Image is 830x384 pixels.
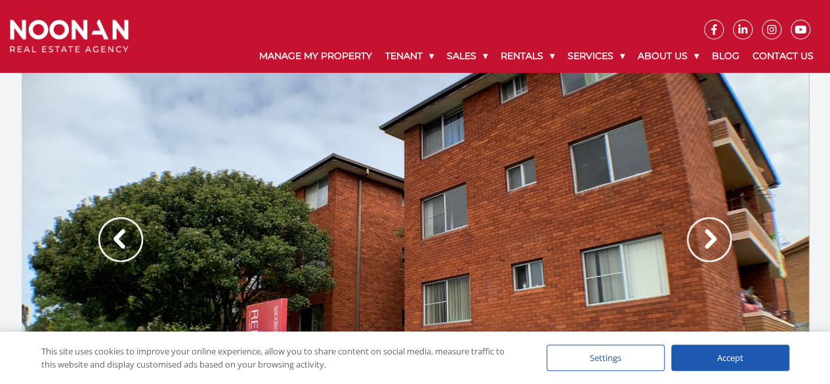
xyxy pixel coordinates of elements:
[547,345,665,371] div: Settings
[746,39,820,73] a: Contact Us
[631,39,705,73] a: About Us
[41,345,520,371] div: This site uses cookies to improve your online experience, allow you to share content on social me...
[561,39,631,73] a: Services
[98,217,143,262] img: Arrow slider
[494,39,561,73] a: Rentals
[687,217,732,262] img: Arrow slider
[440,39,494,73] a: Sales
[253,39,379,73] a: Manage My Property
[705,39,746,73] a: Blog
[10,20,129,53] img: Noonan Real Estate Agency
[379,39,440,73] a: Tenant
[671,345,789,371] div: Accept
